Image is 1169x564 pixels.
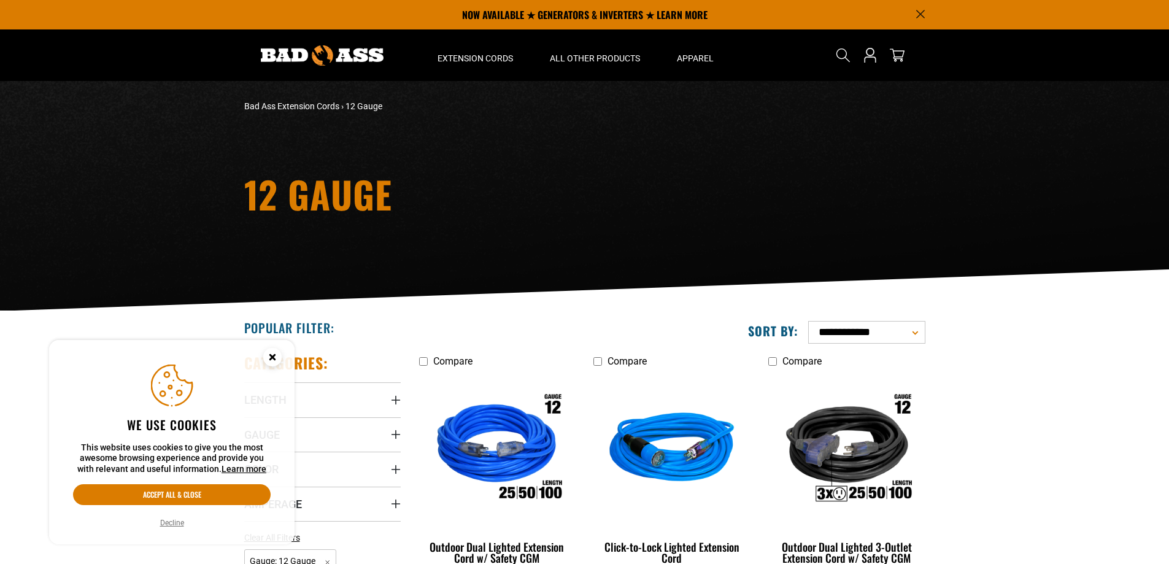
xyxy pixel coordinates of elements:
[748,323,798,339] label: Sort by:
[244,417,401,452] summary: Gauge
[782,355,822,367] span: Compare
[593,541,750,563] div: Click-to-Lock Lighted Extension Cord
[768,541,925,563] div: Outdoor Dual Lighted 3-Outlet Extension Cord w/ Safety CGM
[244,100,692,113] nav: breadcrumbs
[341,101,344,111] span: ›
[608,355,647,367] span: Compare
[658,29,732,81] summary: Apparel
[419,541,576,563] div: Outdoor Dual Lighted Extension Cord w/ Safety CGM
[833,45,853,65] summary: Search
[419,29,531,81] summary: Extension Cords
[49,340,295,545] aside: Cookie Consent
[550,53,640,64] span: All Other Products
[244,452,401,486] summary: Color
[73,417,271,433] h2: We use cookies
[261,45,384,66] img: Bad Ass Extension Cords
[345,101,382,111] span: 12 Gauge
[244,176,692,212] h1: 12 Gauge
[420,379,574,520] img: Outdoor Dual Lighted Extension Cord w/ Safety CGM
[73,484,271,505] button: Accept all & close
[677,53,714,64] span: Apparel
[438,53,513,64] span: Extension Cords
[595,379,749,520] img: blue
[222,464,266,474] a: Learn more
[531,29,658,81] summary: All Other Products
[244,487,401,521] summary: Amperage
[433,355,473,367] span: Compare
[156,517,188,529] button: Decline
[73,442,271,475] p: This website uses cookies to give you the most awesome browsing experience and provide you with r...
[244,382,401,417] summary: Length
[770,379,924,520] img: Outdoor Dual Lighted 3-Outlet Extension Cord w/ Safety CGM
[244,320,334,336] h2: Popular Filter:
[244,101,339,111] a: Bad Ass Extension Cords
